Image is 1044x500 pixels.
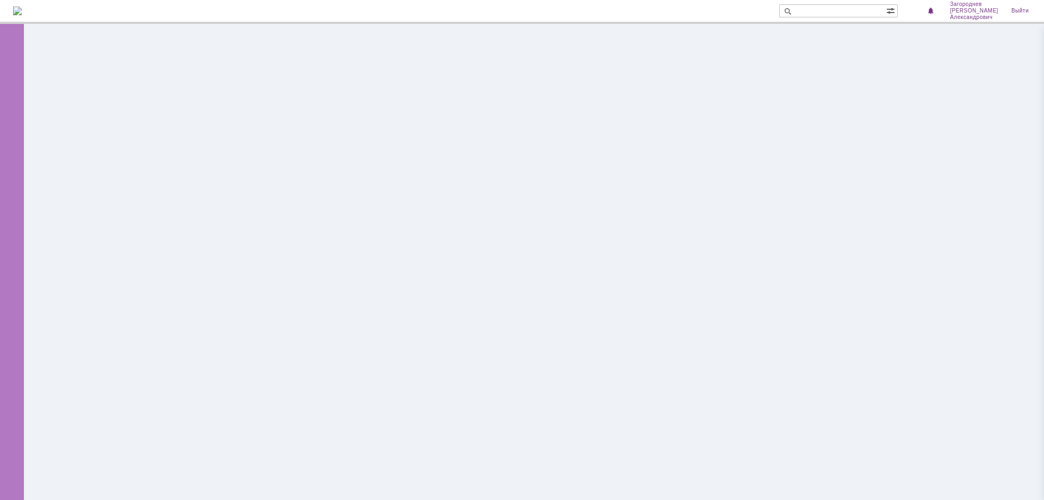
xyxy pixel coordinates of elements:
[950,14,998,21] span: Александрович
[950,8,998,14] span: [PERSON_NAME]
[950,1,998,8] span: Загороднев
[886,5,897,15] span: Расширенный поиск
[13,7,22,15] a: Перейти на домашнюю страницу
[13,7,22,15] img: logo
